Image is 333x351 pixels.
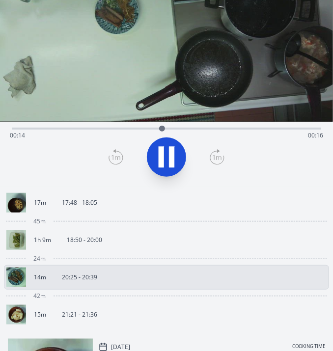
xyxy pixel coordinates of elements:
[33,292,46,300] span: 42m
[6,230,26,250] img: 250812095138_thumb.jpeg
[62,273,97,281] p: 20:25 - 20:39
[6,268,26,287] img: 250812112545_thumb.jpeg
[34,273,46,281] p: 14m
[111,343,131,351] p: [DATE]
[62,311,97,319] p: 21:21 - 21:36
[10,131,25,139] span: 00:14
[34,311,46,319] p: 15m
[33,255,46,263] span: 24m
[62,199,97,207] p: 17:48 - 18:05
[6,193,26,213] img: 250812084859_thumb.jpeg
[33,217,46,225] span: 45m
[34,199,46,207] p: 17m
[67,236,102,244] p: 18:50 - 20:00
[6,305,26,324] img: 250812122208_thumb.jpeg
[308,131,323,139] span: 00:16
[34,236,51,244] p: 1h 9m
